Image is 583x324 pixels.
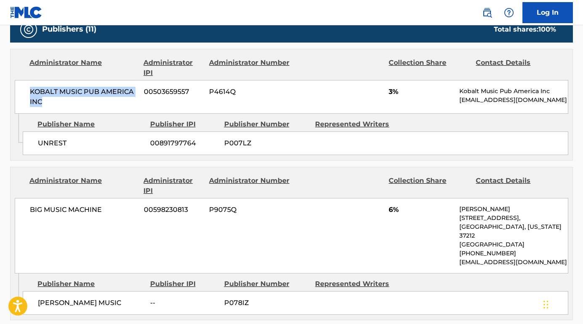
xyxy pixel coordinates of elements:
iframe: Chat Widget [541,284,583,324]
p: [EMAIL_ADDRESS][DOMAIN_NAME] [459,96,568,104]
div: Publisher Number [224,279,309,289]
p: [GEOGRAPHIC_DATA], [US_STATE] 37212 [459,222,568,240]
span: [PERSON_NAME] MUSIC [38,298,144,308]
span: 3% [389,87,453,97]
div: Publisher IPI [150,119,218,129]
div: Collection Share [389,176,469,196]
div: Glisser [543,292,549,317]
div: Total shares: [494,24,556,35]
div: Publisher Name [37,119,143,129]
a: Log In [522,2,573,23]
div: Administrator Name [29,176,137,196]
span: KOBALT MUSIC PUB AMERICA INC [30,87,138,107]
span: BIG MUSIC MACHINE [30,205,138,215]
span: -- [150,298,218,308]
div: Collection Share [389,58,469,78]
a: Public Search [479,4,496,21]
span: 00503659557 [144,87,203,97]
h5: Publishers (11) [42,24,96,34]
span: P007LZ [224,138,309,148]
span: P078IZ [224,298,309,308]
p: [GEOGRAPHIC_DATA] [459,240,568,249]
img: search [482,8,492,18]
p: [PHONE_NUMBER] [459,249,568,258]
div: Administrator IPI [143,58,203,78]
div: Widget de chat [541,284,583,324]
p: [PERSON_NAME] [459,205,568,214]
div: Administrator Number [209,58,290,78]
div: Publisher Number [224,119,309,129]
img: MLC Logo [10,6,42,19]
div: Contact Details [476,176,556,196]
p: [EMAIL_ADDRESS][DOMAIN_NAME] [459,258,568,267]
div: Administrator Number [209,176,290,196]
span: 00891797764 [150,138,218,148]
span: P9075Q [209,205,290,215]
span: UNREST [38,138,144,148]
div: Represented Writers [315,279,400,289]
div: Publisher Name [37,279,143,289]
p: [STREET_ADDRESS], [459,214,568,222]
img: Publishers [24,24,34,35]
span: 6% [389,205,453,215]
div: Contact Details [476,58,556,78]
div: Publisher IPI [150,279,218,289]
div: Help [501,4,517,21]
img: help [504,8,514,18]
span: 100 % [538,25,556,33]
div: Represented Writers [315,119,400,129]
span: P4614Q [209,87,290,97]
div: Administrator Name [29,58,137,78]
div: Administrator IPI [143,176,203,196]
span: 00598230813 [144,205,203,215]
p: Kobalt Music Pub America Inc [459,87,568,96]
